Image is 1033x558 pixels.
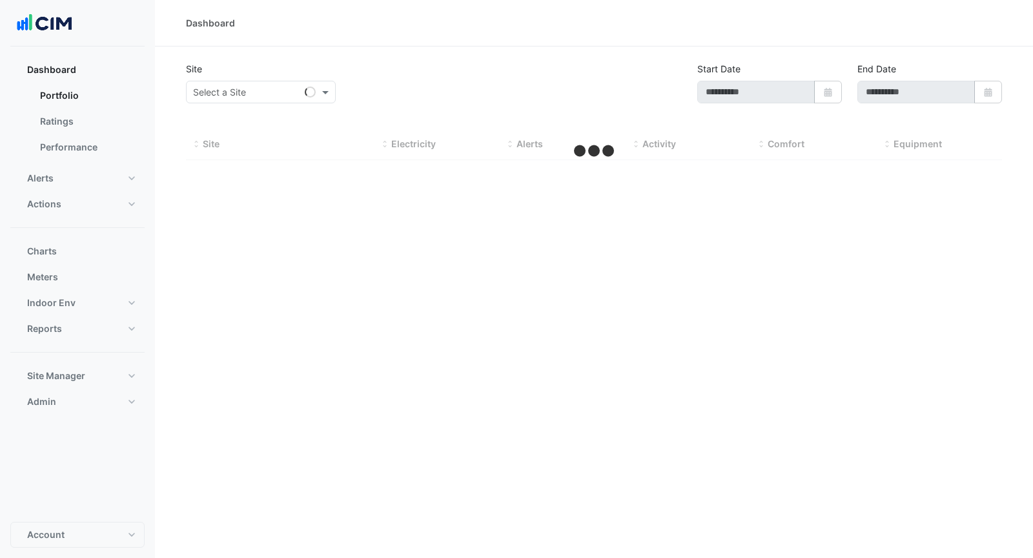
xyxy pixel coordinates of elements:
[27,322,62,335] span: Reports
[697,62,741,76] label: Start Date
[10,363,145,389] button: Site Manager
[10,522,145,548] button: Account
[30,108,145,134] a: Ratings
[27,369,85,382] span: Site Manager
[27,245,57,258] span: Charts
[10,191,145,217] button: Actions
[10,264,145,290] button: Meters
[391,138,436,149] span: Electricity
[10,389,145,415] button: Admin
[27,63,76,76] span: Dashboard
[27,395,56,408] span: Admin
[10,290,145,316] button: Indoor Env
[186,62,202,76] label: Site
[10,316,145,342] button: Reports
[10,83,145,165] div: Dashboard
[15,10,74,36] img: Company Logo
[768,138,804,149] span: Comfort
[10,238,145,264] button: Charts
[10,57,145,83] button: Dashboard
[27,528,65,541] span: Account
[27,172,54,185] span: Alerts
[27,198,61,211] span: Actions
[30,83,145,108] a: Portfolio
[642,138,676,149] span: Activity
[27,271,58,284] span: Meters
[857,62,896,76] label: End Date
[186,16,235,30] div: Dashboard
[894,138,942,149] span: Equipment
[203,138,220,149] span: Site
[30,134,145,160] a: Performance
[10,165,145,191] button: Alerts
[516,138,543,149] span: Alerts
[27,296,76,309] span: Indoor Env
